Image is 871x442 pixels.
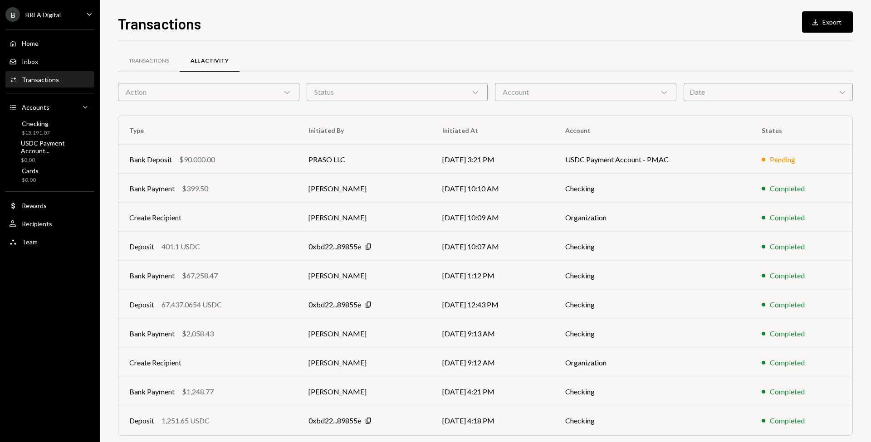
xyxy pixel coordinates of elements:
td: Organization [554,203,751,232]
div: Checking [22,120,50,127]
div: Status [307,83,488,101]
td: [PERSON_NAME] [298,174,431,203]
td: [DATE] 3:21 PM [431,145,554,174]
td: Organization [554,348,751,377]
td: [DATE] 4:21 PM [431,377,554,406]
div: $399.50 [182,183,208,194]
div: Completed [770,241,805,252]
div: 67,437.0654 USDC [161,299,222,310]
div: Bank Payment [129,270,175,281]
a: All Activity [180,49,240,73]
td: [PERSON_NAME] [298,348,431,377]
a: Team [5,233,94,250]
div: Action [118,83,299,101]
td: [DATE] 9:12 AM [431,348,554,377]
div: All Activity [191,57,229,65]
a: Transactions [5,71,94,87]
td: [DATE] 10:09 AM [431,203,554,232]
h1: Transactions [118,15,201,33]
div: Team [22,238,38,246]
div: USDC Payment Account... [21,139,91,155]
td: [DATE] 1:12 PM [431,261,554,290]
div: $90,000.00 [179,154,215,165]
div: Cards [22,167,39,175]
td: Create Recipient [118,348,298,377]
div: Completed [770,386,805,397]
a: Rewards [5,197,94,214]
div: Completed [770,415,805,426]
div: Transactions [22,76,59,83]
div: Pending [770,154,795,165]
div: Deposit [129,415,154,426]
div: Completed [770,212,805,223]
div: Bank Payment [129,386,175,397]
td: [DATE] 9:13 AM [431,319,554,348]
th: Initiated By [298,116,431,145]
div: Completed [770,328,805,339]
div: $1,248.77 [182,386,214,397]
a: USDC Payment Account...$0.00 [5,141,94,162]
a: Checking$13,191.07 [5,117,94,139]
td: [DATE] 4:18 PM [431,406,554,435]
td: USDC Payment Account - PMAC [554,145,751,174]
div: Completed [770,299,805,310]
div: BRLA Digital [25,11,61,19]
a: Recipients [5,215,94,232]
div: Completed [770,270,805,281]
div: 0xbd22...89855e [308,241,361,252]
div: 0xbd22...89855e [308,299,361,310]
div: Bank Payment [129,183,175,194]
div: Recipients [22,220,52,228]
td: Checking [554,232,751,261]
div: Deposit [129,241,154,252]
div: Account [495,83,676,101]
div: Completed [770,183,805,194]
div: $0.00 [21,156,91,164]
td: Checking [554,290,751,319]
th: Initiated At [431,116,554,145]
div: B [5,7,20,22]
td: PRASO LLC [298,145,431,174]
a: Accounts [5,99,94,115]
td: [PERSON_NAME] [298,261,431,290]
a: Home [5,35,94,51]
div: 1,251.65 USDC [161,415,210,426]
button: Export [802,11,853,33]
div: $0.00 [22,176,39,184]
td: Checking [554,261,751,290]
td: Checking [554,406,751,435]
td: [DATE] 10:10 AM [431,174,554,203]
td: Checking [554,174,751,203]
td: [PERSON_NAME] [298,377,431,406]
td: [DATE] 10:07 AM [431,232,554,261]
div: Bank Payment [129,328,175,339]
td: Checking [554,377,751,406]
td: Create Recipient [118,203,298,232]
td: Checking [554,319,751,348]
div: $67,258.47 [182,270,218,281]
div: $13,191.07 [22,129,50,137]
div: Deposit [129,299,154,310]
th: Type [118,116,298,145]
div: Inbox [22,58,38,65]
div: 401.1 USDC [161,241,200,252]
a: Cards$0.00 [5,164,94,186]
div: Home [22,39,39,47]
div: 0xbd22...89855e [308,415,361,426]
a: Transactions [118,49,180,73]
div: Accounts [22,103,49,111]
th: Account [554,116,751,145]
td: [PERSON_NAME] [298,203,431,232]
div: Bank Deposit [129,154,172,165]
div: Completed [770,357,805,368]
td: [PERSON_NAME] [298,319,431,348]
a: Inbox [5,53,94,69]
td: [DATE] 12:43 PM [431,290,554,319]
div: Date [684,83,853,101]
div: Rewards [22,202,47,209]
div: $2,058.43 [182,328,214,339]
th: Status [751,116,852,145]
div: Transactions [129,57,169,65]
